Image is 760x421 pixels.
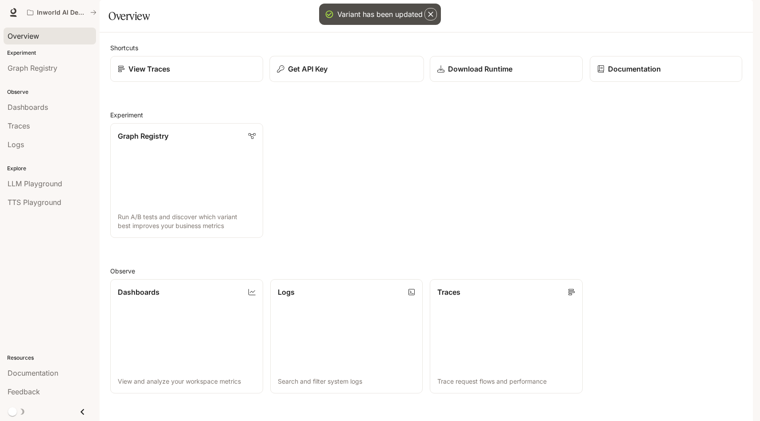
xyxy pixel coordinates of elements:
p: Dashboards [118,287,160,297]
a: Graph RegistryRun A/B tests and discover which variant best improves your business metrics [110,123,263,238]
p: Trace request flows and performance [437,377,575,386]
p: View Traces [128,64,170,74]
p: Logs [278,287,295,297]
p: Download Runtime [448,64,512,74]
h1: Overview [108,7,150,25]
a: TracesTrace request flows and performance [430,279,583,394]
p: Run A/B tests and discover which variant best improves your business metrics [118,213,256,230]
p: Documentation [608,64,661,74]
h2: Experiment [110,110,742,120]
h2: Shortcuts [110,43,742,52]
p: Inworld AI Demos [37,9,87,16]
a: Documentation [590,56,743,82]
p: Traces [437,287,460,297]
p: Search and filter system logs [278,377,416,386]
a: DashboardsView and analyze your workspace metrics [110,279,263,394]
a: View Traces [110,56,263,82]
h2: Observe [110,266,742,276]
button: All workspaces [23,4,100,21]
div: Variant has been updated [337,9,423,20]
button: Get API Key [269,56,424,82]
a: LogsSearch and filter system logs [270,279,423,394]
p: View and analyze your workspace metrics [118,377,256,386]
p: Get API Key [288,64,328,74]
a: Download Runtime [430,56,583,82]
p: Graph Registry [118,131,168,141]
